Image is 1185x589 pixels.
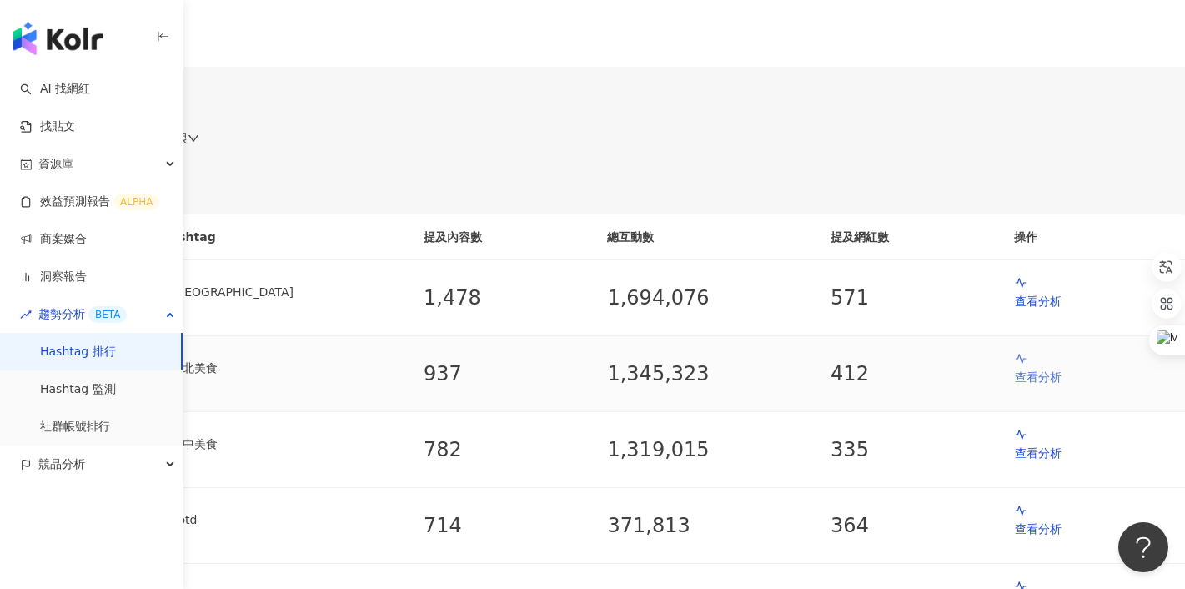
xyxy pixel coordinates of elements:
[594,214,817,260] th: 總互動數
[38,295,127,333] span: 趨勢分析
[424,438,462,461] span: 782
[20,309,32,320] span: rise
[161,435,397,453] p: # 台中美食
[607,438,709,461] span: 1,319,015
[20,194,159,210] a: 效益預測報告ALPHA
[1015,292,1172,310] p: 查看分析
[20,269,87,285] a: 洞察報告
[1118,522,1168,572] iframe: Help Scout Beacon - Open
[88,306,127,323] div: BETA
[831,438,869,461] span: 335
[1001,214,1185,260] th: 操作
[40,419,110,435] a: 社群帳號排行
[1015,520,1172,538] p: 查看分析
[424,362,462,385] span: 937
[831,286,869,310] span: 571
[38,446,85,483] span: 競品分析
[1015,428,1172,462] a: 查看分析
[38,145,73,183] span: 資源庫
[1015,352,1172,386] a: 查看分析
[424,286,481,310] span: 1,478
[817,214,1001,260] th: 提及網紅數
[424,514,462,537] span: 714
[20,81,90,98] a: searchAI 找網紅
[410,214,594,260] th: 提及內容數
[607,286,709,310] span: 1,694,076
[148,214,410,260] th: Hashtag
[161,511,397,529] p: # ootd
[40,381,116,398] a: Hashtag 監測
[161,359,397,377] p: # 台北美食
[1015,368,1172,386] p: 查看分析
[20,231,87,248] a: 商案媒合
[607,362,709,385] span: 1,345,323
[831,514,869,537] span: 364
[13,22,103,55] img: logo
[40,344,116,360] a: Hashtag 排行
[607,514,690,537] span: 371,813
[831,362,869,385] span: 412
[188,133,199,144] span: down
[1015,276,1172,310] a: 查看分析
[1015,444,1172,462] p: 查看分析
[1015,504,1172,538] a: 查看分析
[20,118,75,135] a: 找貼文
[161,283,397,301] p: # [GEOGRAPHIC_DATA]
